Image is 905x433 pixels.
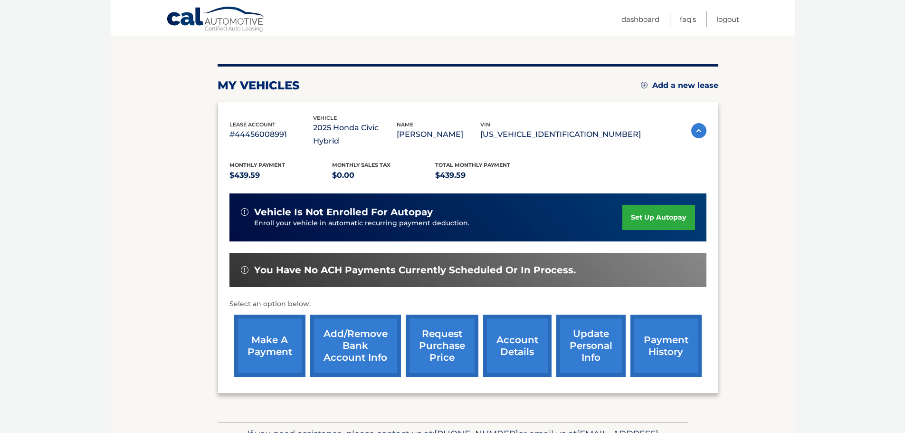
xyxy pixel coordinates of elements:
[229,162,285,168] span: Monthly Payment
[435,169,538,182] p: $439.59
[332,169,435,182] p: $0.00
[310,315,401,377] a: Add/Remove bank account info
[332,162,391,168] span: Monthly sales Tax
[254,206,433,218] span: vehicle is not enrolled for autopay
[480,121,490,128] span: vin
[480,128,641,141] p: [US_VEHICLE_IDENTIFICATION_NUMBER]
[716,11,739,27] a: Logout
[397,128,480,141] p: [PERSON_NAME]
[313,115,337,121] span: vehicle
[229,169,333,182] p: $439.59
[397,121,413,128] span: name
[313,121,397,148] p: 2025 Honda Civic Hybrid
[556,315,626,377] a: update personal info
[483,315,552,377] a: account details
[229,128,313,141] p: #44456008991
[680,11,696,27] a: FAQ's
[641,82,648,88] img: add.svg
[254,218,623,229] p: Enroll your vehicle in automatic recurring payment deduction.
[241,208,248,216] img: alert-white.svg
[435,162,510,168] span: Total Monthly Payment
[254,264,576,276] span: You have no ACH payments currently scheduled or in process.
[218,78,300,93] h2: my vehicles
[166,6,266,34] a: Cal Automotive
[630,315,702,377] a: payment history
[622,205,695,230] a: set up autopay
[234,315,305,377] a: make a payment
[406,315,478,377] a: request purchase price
[641,81,718,90] a: Add a new lease
[621,11,659,27] a: Dashboard
[691,123,706,138] img: accordion-active.svg
[241,266,248,274] img: alert-white.svg
[229,121,276,128] span: lease account
[229,298,706,310] p: Select an option below:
